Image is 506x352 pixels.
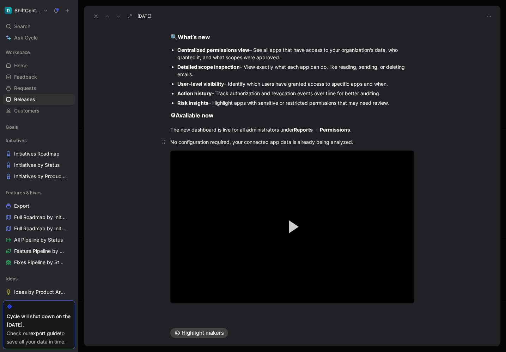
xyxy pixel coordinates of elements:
div: No configuration required, your connected app data is already being analyzed. [170,138,414,146]
span: Initiatives [6,137,27,144]
a: Export [3,201,75,211]
div: Check our to save all your data in time. [7,329,71,346]
a: All Pipeline by Status [3,235,75,245]
strong: Detailed scope inspection [177,64,240,70]
strong: What’s new [178,34,210,41]
div: Video Player [170,151,414,304]
div: – See all apps that have access to your organization’s data, who granted it, and what scopes were... [177,46,414,61]
strong: Centralized permissions view [177,47,249,53]
span: Releases [14,96,35,103]
img: ShiftControl [5,7,12,14]
button: Play Video [276,211,308,243]
span: Workspace [6,49,30,56]
div: Features & Fixes [3,187,75,198]
a: Requests [3,83,75,93]
a: Home [3,60,75,71]
span: Fixes Pipeline by Status [14,259,66,266]
a: Fixes Pipeline by Status [3,257,75,268]
a: Ask Cycle [3,32,75,43]
span: Features & Fixes [6,189,42,196]
span: Ask Cycle [14,34,38,42]
div: Features & FixesExportFull Roadmap by InitiativesFull Roadmap by Initiatives/StatusAll Pipeline b... [3,187,75,268]
a: Initiatives Roadmap [3,148,75,159]
h1: ShiftControl [14,7,41,14]
span: Home [14,62,28,69]
span: Requests [14,85,36,92]
span: Export [14,202,29,210]
strong: Reports → Permissions [294,127,350,133]
a: Feature Pipeline by Status [3,246,75,256]
div: IdeasIdeas by Product AreaIdeas by Status [3,273,75,309]
span: Ideas by Status [14,300,50,307]
a: Initiatives by Status [3,160,75,170]
div: – Identify which users have granted access to specific apps and when. [177,80,414,87]
span: Ideas [6,275,18,282]
span: All Pipeline by Status [14,236,63,243]
span: [DATE] [138,13,151,19]
button: Highlight makers [170,328,228,338]
div: Initiatives [3,135,75,146]
strong: User-level visibility [177,81,224,87]
span: Goals [6,123,18,131]
button: ShiftControlShiftControl [3,6,50,16]
span: Feature Pipeline by Status [14,248,66,255]
span: Full Roadmap by Initiatives [14,214,66,221]
div: Cycle will shut down on the [DATE]. [7,312,71,329]
strong: Risk insights [177,100,208,106]
span: Full Roadmap by Initiatives/Status [14,225,67,232]
a: Feedback [3,72,75,82]
a: Customers [3,105,75,116]
div: Goals [3,122,75,132]
a: Initiatives by Product Area [3,171,75,182]
span: Search [14,22,30,31]
div: – Highlight apps with sensitive or restricted permissions that may need review. [177,99,414,107]
a: Releases [3,94,75,105]
span: Customers [14,107,39,114]
span: Feedback [14,73,37,80]
a: export guide [30,330,60,336]
div: – View exactly what each app can do, like reading, sending, or deleting emails. [177,63,414,78]
a: Full Roadmap by Initiatives/Status [3,223,75,234]
div: InitiativesInitiatives RoadmapInitiatives by StatusInitiatives by Product Area [3,135,75,182]
div: The new dashboard is live for all administrators under . [170,126,414,133]
div: Search [3,21,75,32]
span: 🔍 [170,34,178,41]
div: – Track authorization and revocation events over time for better auditing. [177,90,414,97]
span: Ideas by Product Area [14,289,65,296]
div: Goals [3,122,75,134]
a: Full Roadmap by Initiatives [3,212,75,223]
span: Initiatives by Product Area [14,173,66,180]
span: ⚙ [170,112,176,119]
span: Initiatives Roadmap [14,150,60,157]
strong: Action history [177,90,212,96]
div: Workspace [3,47,75,57]
strong: Available now [176,112,214,119]
div: Ideas [3,273,75,284]
a: Ideas by Product Area [3,287,75,297]
a: Ideas by Status [3,298,75,309]
span: Initiatives by Status [14,162,60,169]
